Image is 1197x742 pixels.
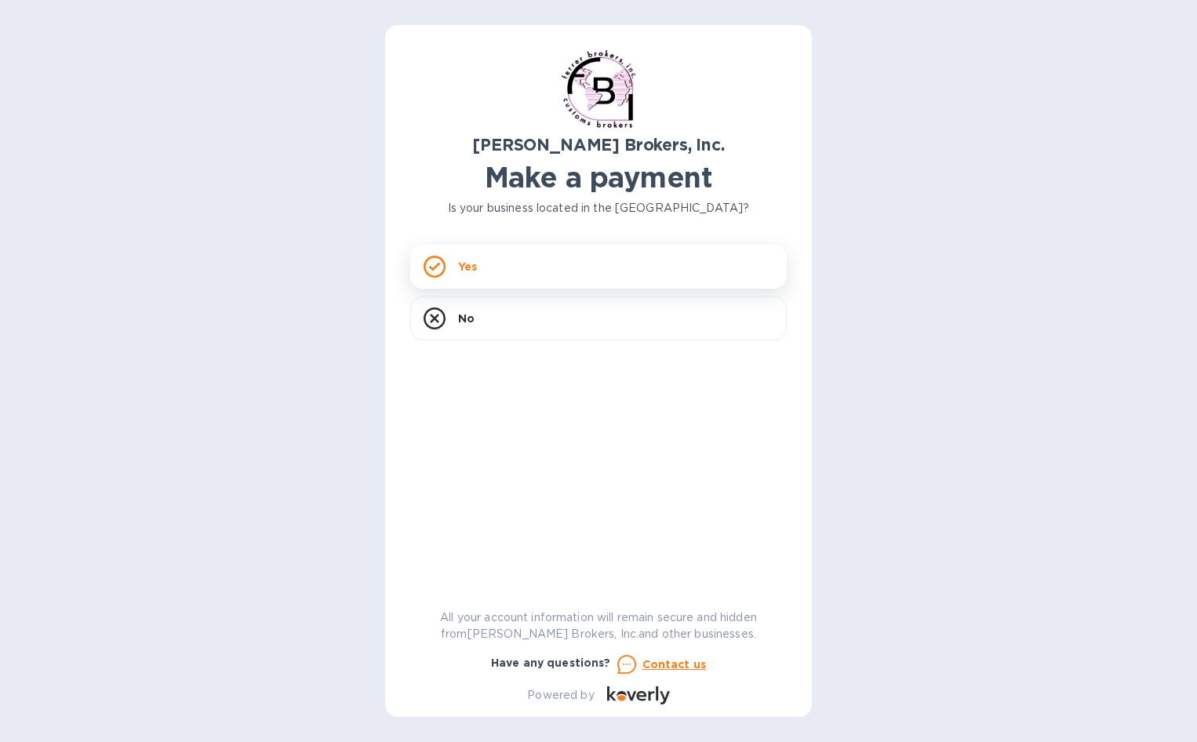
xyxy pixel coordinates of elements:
[458,259,477,275] p: Yes
[642,658,707,671] u: Contact us
[472,135,724,155] b: [PERSON_NAME] Brokers, Inc.
[458,311,475,326] p: No
[527,687,594,704] p: Powered by
[410,161,787,194] h1: Make a payment
[410,609,787,642] p: All your account information will remain secure and hidden from [PERSON_NAME] Brokers, Inc. and o...
[491,657,611,669] b: Have any questions?
[410,200,787,216] p: Is your business located in the [GEOGRAPHIC_DATA]?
